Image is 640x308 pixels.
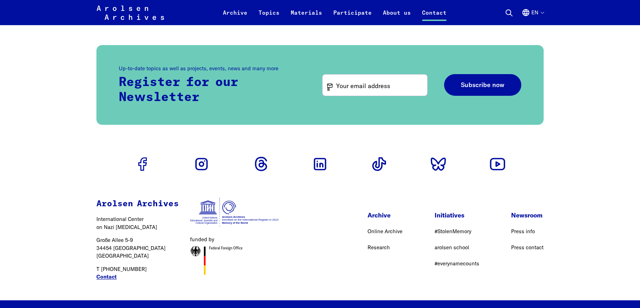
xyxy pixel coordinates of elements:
a: Go to Youtube profile [486,153,509,175]
a: Press contact [511,244,544,251]
a: Press info [511,228,535,235]
a: Topics [253,8,285,25]
a: Go to Instagram profile [190,153,213,175]
a: Go to Tiktok profile [368,153,390,175]
a: Contact [416,8,452,25]
a: Online Archive [368,228,402,235]
p: International Center on Nazi [MEDICAL_DATA] [96,215,179,231]
a: #everynamecounts [434,260,479,267]
p: Up-to-date topics as well as projects, events, news and many more [119,65,306,73]
button: English, language selection [522,8,544,25]
p: Große Allee 5-9 34454 [GEOGRAPHIC_DATA] [GEOGRAPHIC_DATA] [96,236,179,260]
p: Register for our Newsletter [119,75,306,105]
button: Subscribe now [444,74,521,96]
p: Archive [368,210,402,220]
a: Materials [285,8,328,25]
a: #StolenMemory [434,228,471,235]
span: Subscribe now [461,81,504,89]
a: Go to Facebook profile [131,153,154,175]
nav: Primary [217,4,452,21]
nav: Footer [368,210,544,274]
p: Newsroom [511,210,544,220]
figcaption: funded by [190,236,279,244]
a: Contact [96,273,117,281]
a: About us [377,8,416,25]
a: Go to Threads profile [250,153,272,175]
strong: Arolsen Archives [96,200,179,208]
p: T [PHONE_NUMBER] [96,265,179,281]
a: Go to Linkedin profile [309,153,331,175]
a: Archive [217,8,253,25]
a: Go to Bluesky profile [427,153,450,175]
a: arolsen school [434,244,469,251]
a: Participate [328,8,377,25]
a: Research [368,244,390,251]
p: Initiatives [434,210,479,220]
